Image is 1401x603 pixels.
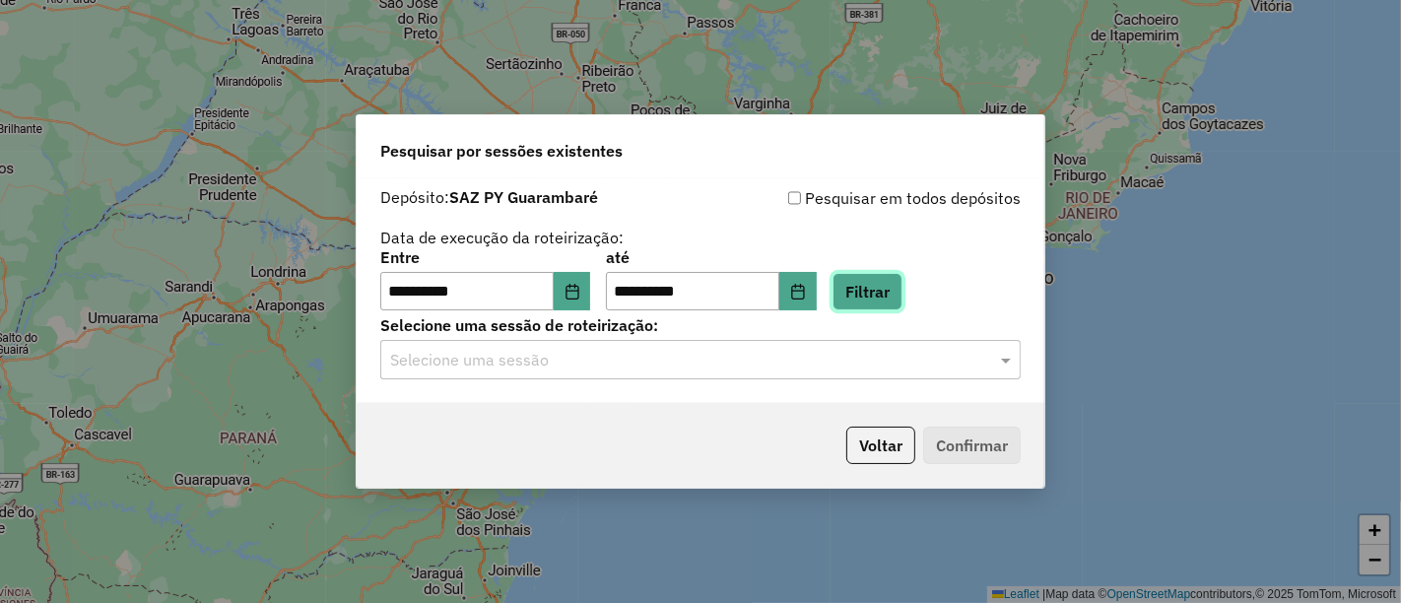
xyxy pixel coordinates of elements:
[380,313,1021,337] label: Selecione uma sessão de roteirização:
[449,187,598,207] strong: SAZ PY Guarambaré
[700,186,1021,210] div: Pesquisar em todos depósitos
[606,245,816,269] label: até
[846,427,915,464] button: Voltar
[380,139,623,163] span: Pesquisar por sessões existentes
[833,273,902,310] button: Filtrar
[380,185,598,209] label: Depósito:
[380,226,624,249] label: Data de execução da roteirização:
[554,272,591,311] button: Choose Date
[380,245,590,269] label: Entre
[779,272,817,311] button: Choose Date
